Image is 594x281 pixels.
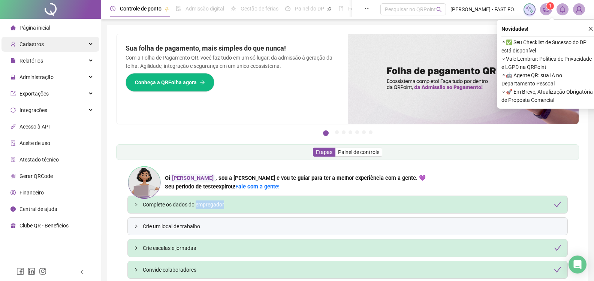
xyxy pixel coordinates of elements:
[165,7,169,11] span: pushpin
[143,200,561,209] div: Complete os dados do empregador
[436,7,442,12] span: search
[342,130,346,134] button: 3
[165,174,426,182] div: Oi , sou a [PERSON_NAME] e vou te guiar para ter a melhor experiência com a gente. 💜
[19,124,50,130] span: Acesso à API
[235,183,280,190] a: Fale com a gente!
[143,244,561,252] div: Crie escalas e jornadas
[19,157,59,163] span: Atestado técnico
[338,149,379,155] span: Painel de controle
[525,5,534,13] img: sparkle-icon.fc2bf0ac1784a2077858766a79e2daf3.svg
[134,268,138,272] span: collapsed
[231,6,236,11] span: sun
[10,124,16,129] span: api
[128,239,567,257] div: Crie escalas e jornadascheck
[450,5,519,13] span: [PERSON_NAME] - FAST FOOD DISTRIBUIDORA LTDA
[10,25,16,30] span: home
[554,201,561,208] span: check
[569,256,587,274] div: Open Intercom Messenger
[200,80,205,85] span: arrow-right
[10,157,16,162] span: solution
[327,7,332,11] span: pushpin
[79,269,85,275] span: left
[120,6,162,12] span: Controle de ponto
[135,78,197,87] span: Conheça a QRFolha agora
[186,6,224,12] span: Admissão digital
[588,26,593,31] span: close
[19,140,50,146] span: Aceite de uso
[16,268,24,275] span: facebook
[335,130,339,134] button: 2
[10,206,16,212] span: info-circle
[19,41,44,47] span: Cadastros
[134,202,138,207] span: collapsed
[28,268,35,275] span: linkedin
[126,54,339,70] p: Com a Folha de Pagamento QR, você faz tudo em um só lugar: da admissão à geração da folha. Agilid...
[323,130,329,136] button: 1
[110,6,115,11] span: clock-circle
[355,130,359,134] button: 5
[348,6,396,12] span: Folha de pagamento
[19,223,69,229] span: Clube QR - Beneficios
[554,266,561,274] span: check
[369,130,373,134] button: 7
[19,107,47,113] span: Integrações
[554,244,561,252] span: check
[128,196,567,213] div: Complete os dados do empregadorcheck
[128,261,567,278] div: Convide colaboradorescheck
[176,6,181,11] span: file-done
[10,42,16,47] span: user-add
[285,6,290,11] span: dashboard
[349,130,352,134] button: 4
[216,183,234,190] span: expirou
[546,2,554,10] sup: 1
[10,91,16,96] span: export
[295,6,324,12] span: Painel do DP
[19,190,44,196] span: Financeiro
[143,266,561,274] div: Convide colaboradores
[134,224,138,229] span: collapsed
[126,43,339,54] h2: Sua folha de pagamento, mais simples do que nunca!
[19,91,49,97] span: Exportações
[365,6,370,11] span: ellipsis
[362,130,366,134] button: 6
[10,223,16,228] span: gift
[134,246,138,250] span: collapsed
[573,4,585,15] img: 94960
[338,6,344,11] span: book
[559,6,566,13] span: bell
[170,174,215,182] div: [PERSON_NAME]
[10,75,16,80] span: lock
[39,268,46,275] span: instagram
[127,166,161,199] img: ana-icon.cad42e3e8b8746aecfa2.png
[10,58,16,63] span: file
[19,74,54,80] span: Administração
[165,183,216,190] span: Seu período de teste
[10,173,16,179] span: qrcode
[19,173,53,179] span: Gerar QRCode
[10,190,16,195] span: dollar
[165,182,426,191] div: !
[128,218,567,235] div: Crie um local de trabalho
[501,25,528,33] span: Novidades !
[348,34,579,124] img: banner%2F8d14a306-6205-4263-8e5b-06e9a85ad873.png
[19,58,43,64] span: Relatórios
[10,108,16,113] span: sync
[19,206,57,212] span: Central de ajuda
[126,73,214,92] button: Conheça a QRFolha agora
[10,140,16,146] span: audit
[143,222,561,230] span: Crie um local de trabalho
[241,6,278,12] span: Gestão de férias
[543,6,549,13] span: notification
[316,149,332,155] span: Etapas
[549,3,552,9] span: 1
[19,25,50,31] span: Página inicial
